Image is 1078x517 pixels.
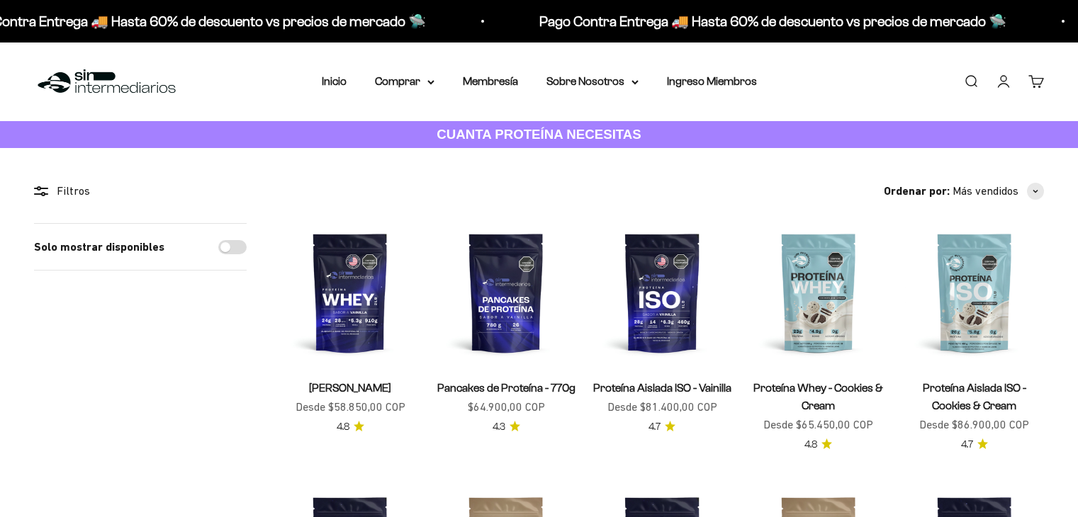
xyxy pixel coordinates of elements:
a: Proteína Aislada ISO - Vainilla [593,382,731,394]
a: 4.34.3 de 5.0 estrellas [493,419,520,435]
a: 4.84.8 de 5.0 estrellas [804,437,832,453]
sale-price: Desde $86.900,00 COP [919,416,1029,434]
button: Más vendidos [953,182,1044,200]
summary: Comprar [375,72,434,91]
a: Pancakes de Proteína - 770g [437,382,576,394]
sale-price: Desde $65.450,00 COP [763,416,873,434]
span: 4.8 [337,419,349,435]
summary: Sobre Nosotros [546,72,639,91]
span: 4.3 [493,419,505,435]
span: 4.8 [804,437,817,453]
div: Filtros [34,182,247,200]
a: 4.74.7 de 5.0 estrellas [649,419,675,435]
a: 4.74.7 de 5.0 estrellas [961,437,988,453]
a: Inicio [322,75,347,87]
a: Ingreso Miembros [667,75,757,87]
span: 4.7 [961,437,973,453]
sale-price: $64.900,00 COP [468,398,545,416]
span: Más vendidos [953,182,1018,200]
sale-price: Desde $81.400,00 COP [607,398,717,416]
a: Membresía [463,75,518,87]
span: Ordenar por: [884,182,950,200]
a: Proteína Whey - Cookies & Cream [753,382,883,411]
a: [PERSON_NAME] [309,382,391,394]
p: Pago Contra Entrega 🚚 Hasta 60% de descuento vs precios de mercado 🛸 [539,10,1006,33]
a: Proteína Aislada ISO - Cookies & Cream [923,382,1026,411]
label: Solo mostrar disponibles [34,238,164,256]
sale-price: Desde $58.850,00 COP [296,398,405,416]
span: 4.7 [649,419,661,435]
a: 4.84.8 de 5.0 estrellas [337,419,364,435]
strong: CUANTA PROTEÍNA NECESITAS [437,127,641,142]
